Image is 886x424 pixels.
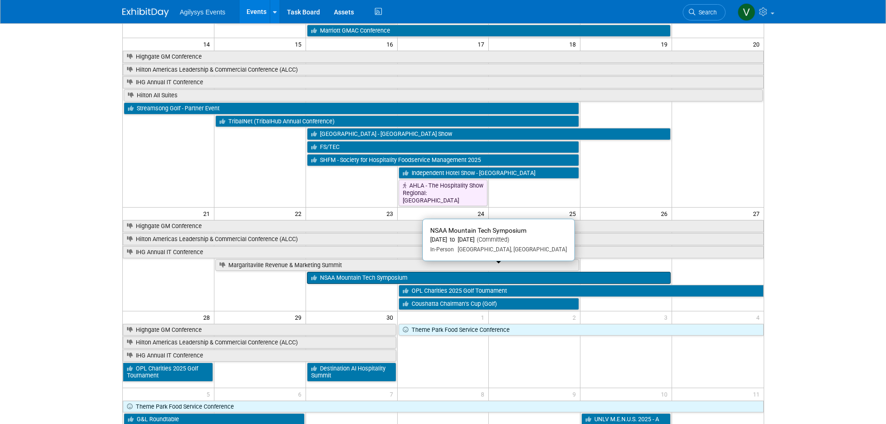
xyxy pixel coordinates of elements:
span: 29 [294,311,306,323]
span: [GEOGRAPHIC_DATA], [GEOGRAPHIC_DATA] [454,246,567,253]
img: ExhibitDay [122,8,169,17]
span: 5 [206,388,214,400]
span: 3 [663,311,672,323]
a: Highgate GM Conference [123,51,764,63]
span: 23 [386,208,397,219]
span: 19 [660,38,672,50]
span: 30 [386,311,397,323]
span: 24 [477,208,488,219]
span: 1 [480,311,488,323]
span: 22 [294,208,306,219]
a: Independent Hotel Show - [GEOGRAPHIC_DATA] [399,167,580,179]
a: Hilton Americas Leadership & Commercial Conference (ALCC) [123,64,764,76]
span: 6 [297,388,306,400]
a: Theme Park Food Service Conference [123,401,764,413]
span: Search [695,9,717,16]
span: 26 [660,208,672,219]
span: 25 [568,208,580,219]
span: 28 [202,311,214,323]
a: OPL Charities 2025 Golf Tournament [123,363,213,382]
a: IHG Annual IT Conference [123,350,396,362]
a: AHLA - The Hospitality Show Regional: [GEOGRAPHIC_DATA] [399,180,488,206]
a: Marriott GMAC Conference [307,25,671,37]
span: 9 [572,388,580,400]
div: [DATE] to [DATE] [430,236,567,244]
span: 8 [480,388,488,400]
span: 2 [572,311,580,323]
a: IHG Annual IT Conference [123,246,764,258]
span: 14 [202,38,214,50]
span: 20 [752,38,764,50]
span: 10 [660,388,672,400]
span: 16 [386,38,397,50]
a: NSAA Mountain Tech Symposium [307,272,671,284]
span: 18 [568,38,580,50]
a: Search [683,4,726,20]
a: Destination AI Hospitality Summit [307,363,396,382]
a: Margaritaville Revenue & Marketing Summit [215,259,579,271]
span: 7 [389,388,397,400]
a: IHG Annual IT Conference [123,76,764,88]
a: Hilton All Suites [124,89,763,101]
span: In-Person [430,246,454,253]
a: [GEOGRAPHIC_DATA] - [GEOGRAPHIC_DATA] Show [307,128,671,140]
span: 21 [202,208,214,219]
a: Streamsong Golf - Partner Event [124,102,580,114]
a: Coushatta Chairman’s Cup (Golf) [399,298,580,310]
a: OPL Charities 2025 Golf Tournament [399,285,764,297]
span: 15 [294,38,306,50]
img: Vaitiare Munoz [738,3,755,21]
a: Theme Park Food Service Conference [399,324,764,336]
span: 11 [752,388,764,400]
a: Hilton Americas Leadership & Commercial Conference (ALCC) [123,233,764,245]
a: Highgate GM Conference [123,220,764,232]
span: 17 [477,38,488,50]
span: 4 [755,311,764,323]
a: SHFM - Society for Hospitality Foodservice Management 2025 [307,154,580,166]
span: (Committed) [474,236,509,243]
a: Highgate GM Conference [123,324,396,336]
a: TribalNet (TribalHub Annual Conference) [215,115,579,128]
a: FS/TEC [307,141,580,153]
span: 27 [752,208,764,219]
span: Agilysys Events [180,8,226,16]
a: Hilton Americas Leadership & Commercial Conference (ALCC) [123,337,396,349]
span: NSAA Mountain Tech Symposium [430,227,526,234]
